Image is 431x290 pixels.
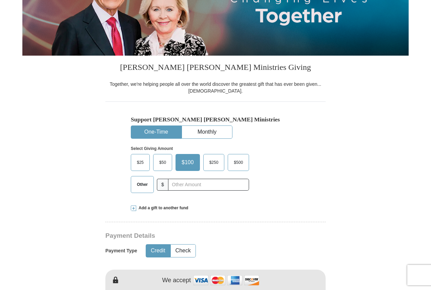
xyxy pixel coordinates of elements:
button: Check [171,245,196,257]
h5: Support [PERSON_NAME] [PERSON_NAME] Ministries [131,116,300,123]
button: Credit [146,245,170,257]
button: Monthly [182,126,232,138]
span: $500 [230,157,246,168]
span: $ [157,179,168,191]
span: $100 [178,157,197,168]
button: One-Time [131,126,181,138]
h4: We accept [162,277,191,284]
strong: Select Giving Amount [131,146,173,151]
img: credit cards accepted [192,273,260,288]
span: Other [134,179,151,190]
h3: Payment Details [105,232,278,240]
h5: Payment Type [105,248,137,254]
span: $250 [206,157,222,168]
span: $25 [134,157,147,168]
input: Other Amount [168,179,249,191]
div: Together, we're helping people all over the world discover the greatest gift that has ever been g... [105,81,326,94]
span: Add a gift to another fund [136,205,188,211]
h3: [PERSON_NAME] [PERSON_NAME] Ministries Giving [105,56,326,81]
span: $50 [156,157,169,168]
